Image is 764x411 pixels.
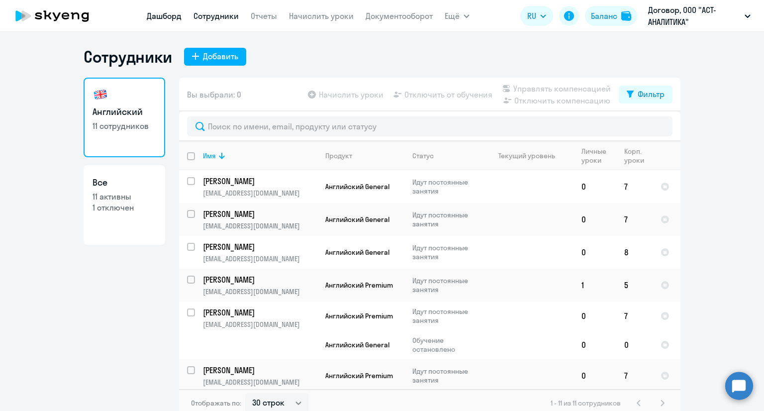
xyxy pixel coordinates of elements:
img: balance [621,11,631,21]
button: RU [520,6,553,26]
button: Добавить [184,48,246,66]
input: Поиск по имени, email, продукту или статусу [187,116,672,136]
a: Дашборд [147,11,182,21]
button: Договор, ООО "АСТ-АНАЛИТИКА" [643,4,756,28]
span: Английский General [325,248,389,257]
td: 0 [573,203,616,236]
a: Документооборот [366,11,433,21]
span: Английский Premium [325,281,393,290]
span: Ещё [445,10,460,22]
p: Идут постоянные занятия [412,367,480,385]
div: Текущий уровень [498,151,555,160]
div: Статус [412,151,434,160]
a: Начислить уроки [289,11,354,21]
div: Личные уроки [581,147,616,165]
td: 7 [616,203,653,236]
p: [EMAIL_ADDRESS][DOMAIN_NAME] [203,320,317,329]
p: Идут постоянные занятия [412,243,480,261]
span: Вы выбрали: 0 [187,89,241,101]
p: 1 отключен [93,202,156,213]
p: Договор, ООО "АСТ-АНАЛИТИКА" [648,4,741,28]
p: [PERSON_NAME] [203,176,315,187]
td: 0 [573,359,616,392]
a: [PERSON_NAME] [203,208,317,219]
td: 7 [616,170,653,203]
div: Фильтр [638,88,665,100]
a: Сотрудники [193,11,239,21]
p: [EMAIL_ADDRESS][DOMAIN_NAME] [203,254,317,263]
td: 0 [573,170,616,203]
span: Английский Premium [325,371,393,380]
p: [PERSON_NAME] [203,307,315,318]
p: [EMAIL_ADDRESS][DOMAIN_NAME] [203,189,317,198]
img: english [93,87,108,103]
div: Текущий уровень [489,151,573,160]
a: [PERSON_NAME] [203,307,317,318]
a: [PERSON_NAME] [203,365,317,376]
td: 0 [616,330,653,359]
span: Английский Premium [325,311,393,320]
p: [PERSON_NAME] [203,274,315,285]
p: Идут постоянные занятия [412,307,480,325]
div: Баланс [591,10,617,22]
td: 1 [573,269,616,302]
a: Отчеты [251,11,277,21]
button: Балансbalance [585,6,637,26]
span: Отображать по: [191,399,241,408]
h3: Все [93,176,156,189]
div: Добавить [203,50,238,62]
h3: Английский [93,105,156,118]
td: 5 [616,269,653,302]
td: 0 [573,330,616,359]
a: Все11 активны1 отключен [84,165,165,245]
p: [EMAIL_ADDRESS][DOMAIN_NAME] [203,287,317,296]
p: [PERSON_NAME] [203,365,315,376]
p: [EMAIL_ADDRESS][DOMAIN_NAME] [203,221,317,230]
span: Английский General [325,182,389,191]
a: Английский11 сотрудников [84,78,165,157]
button: Ещё [445,6,470,26]
p: [PERSON_NAME] [203,241,315,252]
td: 0 [573,302,616,330]
p: Идут постоянные занятия [412,210,480,228]
div: Имя [203,151,216,160]
div: Продукт [325,151,352,160]
td: 0 [573,236,616,269]
h1: Сотрудники [84,47,172,67]
p: 11 сотрудников [93,120,156,131]
span: RU [527,10,536,22]
button: Фильтр [619,86,672,103]
td: 7 [616,359,653,392]
td: 7 [616,302,653,330]
p: [PERSON_NAME] [203,208,315,219]
a: [PERSON_NAME] [203,241,317,252]
span: 1 - 11 из 11 сотрудников [551,399,621,408]
p: 11 активны [93,191,156,202]
span: Английский General [325,215,389,224]
a: [PERSON_NAME] [203,176,317,187]
p: Идут постоянные занятия [412,276,480,294]
span: Английский General [325,340,389,349]
a: [PERSON_NAME] [203,274,317,285]
td: 8 [616,236,653,269]
div: Имя [203,151,317,160]
div: Корп. уроки [624,147,652,165]
p: Обучение остановлено [412,336,480,354]
p: Идут постоянные занятия [412,178,480,196]
p: [EMAIL_ADDRESS][DOMAIN_NAME] [203,378,317,387]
